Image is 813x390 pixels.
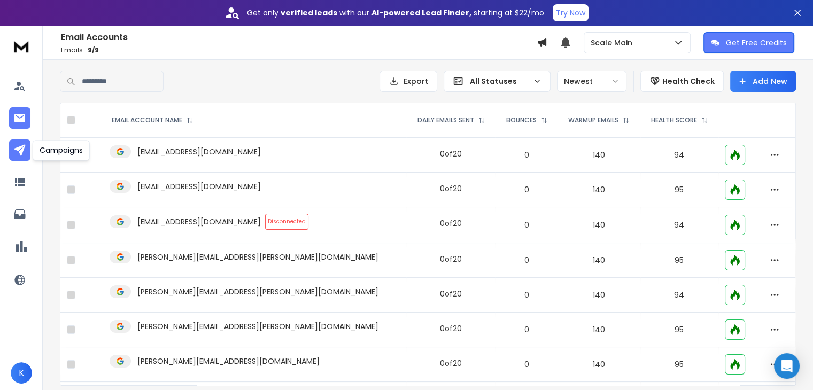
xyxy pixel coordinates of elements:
[440,149,462,159] div: 0 of 20
[371,7,471,18] strong: AI-powered Lead Finder,
[440,288,462,299] div: 0 of 20
[553,4,589,21] button: Try Now
[556,7,585,18] p: Try Now
[440,323,462,334] div: 0 of 20
[591,37,637,48] p: Scale Main
[137,252,378,262] p: [PERSON_NAME][EMAIL_ADDRESS][PERSON_NAME][DOMAIN_NAME]
[417,116,474,124] p: DAILY EMAILS SENT
[558,243,640,278] td: 140
[440,358,462,369] div: 0 of 20
[137,286,378,297] p: [PERSON_NAME][EMAIL_ADDRESS][PERSON_NAME][DOMAIN_NAME]
[247,7,544,18] p: Get only with our starting at $22/mo
[640,243,718,278] td: 95
[502,359,551,370] p: 0
[506,116,537,124] p: BOUNCES
[558,313,640,347] td: 140
[137,321,378,332] p: [PERSON_NAME][EMAIL_ADDRESS][PERSON_NAME][DOMAIN_NAME]
[558,207,640,243] td: 140
[88,45,99,54] span: 9 / 9
[61,31,537,44] h1: Email Accounts
[137,146,261,157] p: [EMAIL_ADDRESS][DOMAIN_NAME]
[470,76,529,87] p: All Statuses
[651,116,697,124] p: HEALTH SCORE
[265,214,308,230] span: Disconnected
[502,184,551,195] p: 0
[640,347,718,382] td: 95
[640,207,718,243] td: 94
[662,76,715,87] p: Health Check
[640,313,718,347] td: 95
[11,36,32,56] img: logo
[137,356,320,366] p: [PERSON_NAME][EMAIL_ADDRESS][DOMAIN_NAME]
[558,347,640,382] td: 140
[61,46,537,54] p: Emails :
[11,362,32,384] button: K
[380,71,437,92] button: Export
[281,7,337,18] strong: verified leads
[112,116,193,124] div: EMAIL ACCOUNT NAME
[502,324,551,335] p: 0
[730,71,796,92] button: Add New
[440,254,462,264] div: 0 of 20
[640,173,718,207] td: 95
[502,290,551,300] p: 0
[502,255,551,266] p: 0
[33,140,90,160] div: Campaigns
[137,216,261,227] p: [EMAIL_ADDRESS][DOMAIN_NAME]
[137,181,261,192] p: [EMAIL_ADDRESS][DOMAIN_NAME]
[558,173,640,207] td: 140
[640,71,724,92] button: Health Check
[440,218,462,229] div: 0 of 20
[640,138,718,173] td: 94
[568,116,618,124] p: WARMUP EMAILS
[558,138,640,173] td: 140
[502,150,551,160] p: 0
[703,32,794,53] button: Get Free Credits
[774,353,800,379] div: Open Intercom Messenger
[557,71,626,92] button: Newest
[502,220,551,230] p: 0
[726,37,787,48] p: Get Free Credits
[558,278,640,313] td: 140
[440,183,462,194] div: 0 of 20
[640,278,718,313] td: 94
